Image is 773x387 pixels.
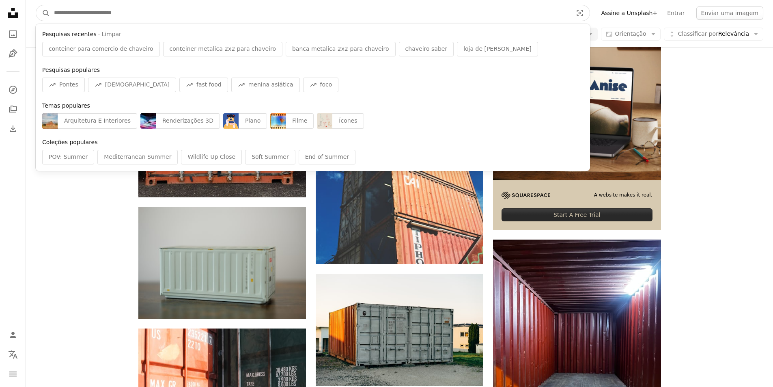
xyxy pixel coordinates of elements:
[332,113,364,129] div: Ícones
[101,30,121,39] button: Limpar
[42,30,584,39] div: ·
[42,30,97,39] span: Pesquisas recentes
[5,82,21,98] a: Explorar
[316,326,483,333] a: um par de contêineres de transporte sentado em cima de um campo de terra
[5,26,21,42] a: Fotos
[601,28,661,41] button: Orientação
[181,150,242,164] div: Wildlife Up Close
[678,30,749,38] span: Relevância
[299,150,355,164] div: End of Summer
[292,45,389,53] span: banca metalica 2x2 para chaveiro
[138,259,306,266] a: Um pequeno contêiner de transporte é mostrado.
[493,348,661,355] a: uma sala com muitos recipientes de armazenamento
[49,45,153,53] span: conteiner para comercio de chaveiro
[140,113,156,129] img: premium_photo-1754984826162-5de96e38a4e4
[594,192,652,199] span: A website makes it real.
[317,113,332,129] img: premium_vector-1733668890003-56bd9f5b2835
[5,121,21,137] a: Histórico de downloads
[170,45,276,53] span: conteiner metalica 2x2 para chaveiro
[223,113,239,129] img: premium_vector-1749740990668-cd06e98471ca
[36,5,50,21] button: Pesquise na Unsplash
[5,346,21,363] button: Idioma
[615,30,646,37] span: Orientação
[42,102,90,109] span: Temas populares
[405,45,448,53] span: chaveiro saber
[156,113,220,129] div: Renderizações 3D
[5,101,21,117] a: Coleções
[316,274,483,385] img: um par de contêineres de transporte sentado em cima de um campo de terra
[696,6,763,19] button: Enviar uma imagem
[97,150,178,164] div: Mediterranean Summer
[320,81,332,89] span: foco
[463,45,532,53] span: loja de [PERSON_NAME]
[248,81,293,89] span: menina asiática
[596,6,663,19] a: Assine a Unsplash+
[5,366,21,382] button: Menu
[239,113,267,129] div: Plano
[664,28,763,41] button: Classificar porRelevância
[196,81,222,89] span: fast food
[42,67,100,73] span: Pesquisas populares
[502,192,550,199] img: file-1705255347840-230a6ab5bca9image
[570,5,590,21] button: Pesquisa visual
[662,6,689,19] a: Entrar
[138,207,306,319] img: Um pequeno contêiner de transporte é mostrado.
[678,30,718,37] span: Classificar por
[5,5,21,23] a: Início — Unsplash
[36,5,590,21] form: Pesquise conteúdo visual em todo o site
[502,208,652,221] div: Start A Free Trial
[58,113,137,129] div: Arquitetura E Interiores
[270,113,286,129] img: premium_photo-1698585173008-5dbb55374918
[59,81,78,89] span: Pontes
[105,81,170,89] span: [DEMOGRAPHIC_DATA]
[42,139,98,145] span: Coleções populares
[286,113,314,129] div: Filme
[42,113,58,129] img: premium_photo-1755882951561-7164bd8427a2
[245,150,295,164] div: Soft Summer
[42,150,94,164] div: POV: Summer
[5,45,21,62] a: Ilustrações
[5,327,21,343] a: Entrar / Cadastrar-se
